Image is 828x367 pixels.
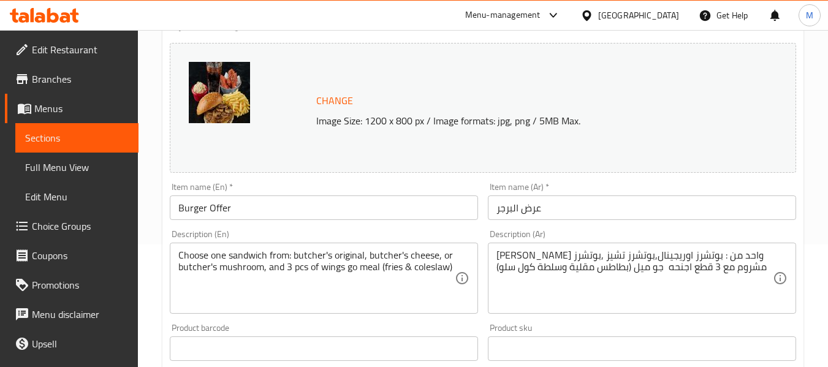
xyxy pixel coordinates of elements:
[5,241,139,270] a: Coupons
[5,329,139,358] a: Upsell
[25,160,129,175] span: Full Menu View
[25,131,129,145] span: Sections
[5,94,139,123] a: Menus
[316,92,353,110] span: Change
[25,189,129,204] span: Edit Menu
[15,182,139,211] a: Edit Menu
[488,195,796,220] input: Enter name Ar
[32,278,129,292] span: Promotions
[598,9,679,22] div: [GEOGRAPHIC_DATA]
[32,336,129,351] span: Upsell
[5,35,139,64] a: Edit Restaurant
[311,113,753,128] p: Image Size: 1200 x 800 px / Image formats: jpg, png / 5MB Max.
[806,9,813,22] span: M
[34,101,129,116] span: Menus
[178,249,455,308] textarea: Choose one sandwich from: butcher's original, butcher's cheese, or butcher's mushroom, and 3 pcs ...
[5,64,139,94] a: Branches
[189,62,250,123] img: Bundle_AUG638905838348469655.jpg
[465,8,541,23] div: Menu-management
[32,72,129,86] span: Branches
[32,219,129,233] span: Choice Groups
[32,248,129,263] span: Coupons
[488,336,796,361] input: Please enter product sku
[496,249,773,308] textarea: [PERSON_NAME] واحد من : بوتشرز اوريجينال,بوتشرز تشيز ,بوتشرز مشروم مع 3 قطع اجنحه جو ميل (بطاطس م...
[5,270,139,300] a: Promotions
[15,123,139,153] a: Sections
[170,336,478,361] input: Please enter product barcode
[311,88,358,113] button: Change
[5,211,139,241] a: Choice Groups
[32,307,129,322] span: Menu disclaimer
[15,153,139,182] a: Full Menu View
[5,300,139,329] a: Menu disclaimer
[32,42,129,57] span: Edit Restaurant
[170,14,796,32] h2: Update Burger Offer
[170,195,478,220] input: Enter name En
